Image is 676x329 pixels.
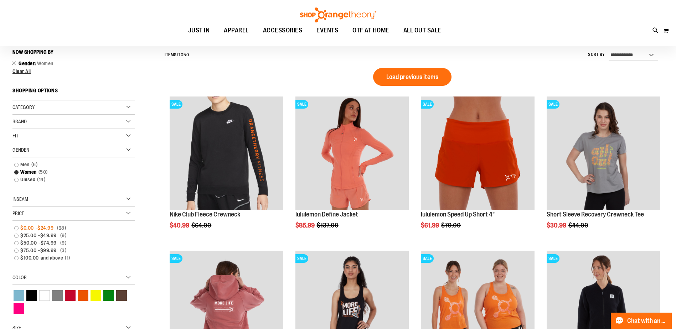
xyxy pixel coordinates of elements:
[295,100,308,109] span: SALE
[30,161,40,168] span: 6
[547,222,567,229] span: $30.99
[19,61,37,66] span: Gender
[11,224,128,232] a: $0.00-$24.99 28
[11,161,128,168] a: Men6
[611,313,672,329] button: Chat with an Expert
[543,93,664,247] div: product
[421,96,534,210] img: Product image for lululemon Speed Up Short 4"
[188,22,210,38] span: JUST IN
[38,289,51,302] a: White
[12,147,29,153] span: Gender
[12,46,57,58] button: Now Shopping by
[11,239,128,247] a: $50.00-$74.99 9
[441,222,462,229] span: $79.00
[547,96,660,210] img: Short Sleeve Recovery Crewneck Tee primary image
[12,69,135,74] a: Clear All
[627,318,667,324] span: Chat with an Expert
[11,168,128,176] a: Women50
[40,247,58,254] span: $99.99
[12,133,19,139] span: Fit
[299,7,377,22] img: Shop Orangetheory
[295,222,316,229] span: $85.99
[295,211,358,218] a: lululemon Define Jacket
[547,211,644,218] a: Short Sleeve Recovery Crewneck Tee
[77,289,89,302] a: Orange
[386,73,438,80] span: Load previous items
[421,100,434,109] span: SALE
[295,254,308,263] span: SALE
[58,232,68,239] span: 9
[11,176,128,183] a: Unisex14
[25,289,38,302] a: Black
[12,196,28,202] span: Inseam
[170,96,283,211] a: Product image for Nike Club Fleece CrewneckSALE
[20,224,36,232] span: $0.00
[263,22,303,38] span: ACCESSORIES
[20,239,38,247] span: $50.00
[55,224,68,232] span: 28
[58,239,68,247] span: 9
[12,210,24,216] span: Price
[51,289,64,302] a: Grey
[12,84,135,100] strong: Shopping Options
[295,96,409,211] a: Product image for lululemon Define JacketSALE
[317,222,340,229] span: $137.00
[12,289,25,302] a: Blue
[295,96,409,210] img: Product image for lululemon Define Jacket
[421,254,434,263] span: SALE
[63,254,72,262] span: 1
[37,168,50,176] span: 50
[170,254,182,263] span: SALE
[37,224,55,232] span: $24.99
[170,100,182,109] span: SALE
[12,104,35,110] span: Category
[20,232,38,239] span: $25.00
[568,222,589,229] span: $44.00
[165,49,189,61] h2: Items to
[421,211,495,218] a: lululemon Speed Up Short 4"
[58,247,68,254] span: 3
[12,119,27,124] span: Brand
[191,222,212,229] span: $64.00
[316,22,338,38] span: EVENTS
[37,61,53,66] span: Women
[166,93,287,247] div: product
[102,289,115,302] a: Green
[177,52,179,57] span: 1
[12,68,31,74] span: Clear All
[547,254,559,263] span: SALE
[417,93,538,247] div: product
[352,22,389,38] span: OTF AT HOME
[292,93,412,247] div: product
[20,247,38,254] span: $75.00
[547,100,559,109] span: SALE
[40,232,58,239] span: $49.99
[11,254,128,262] a: $100.00and above1
[170,96,283,210] img: Product image for Nike Club Fleece Crewneck
[421,222,440,229] span: $61.99
[12,275,27,280] span: Color
[41,239,58,247] span: $74.99
[115,289,128,302] a: Brown
[588,52,605,58] label: Sort By
[224,22,249,38] span: APPAREL
[547,96,660,211] a: Short Sleeve Recovery Crewneck Tee primary imageSALE
[403,22,441,38] span: ALL OUT SALE
[373,68,451,86] button: Load previous items
[12,302,25,315] a: Pink
[89,289,102,302] a: Yellow
[421,96,534,211] a: Product image for lululemon Speed Up Short 4"SALE
[11,232,128,239] a: $25.00-$49.99 9
[20,254,41,262] span: $100.00
[184,52,189,57] span: 50
[35,176,47,183] span: 14
[170,222,190,229] span: $40.99
[170,211,240,218] a: Nike Club Fleece Crewneck
[11,247,128,254] a: $75.00-$99.99 3
[64,289,77,302] a: Red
